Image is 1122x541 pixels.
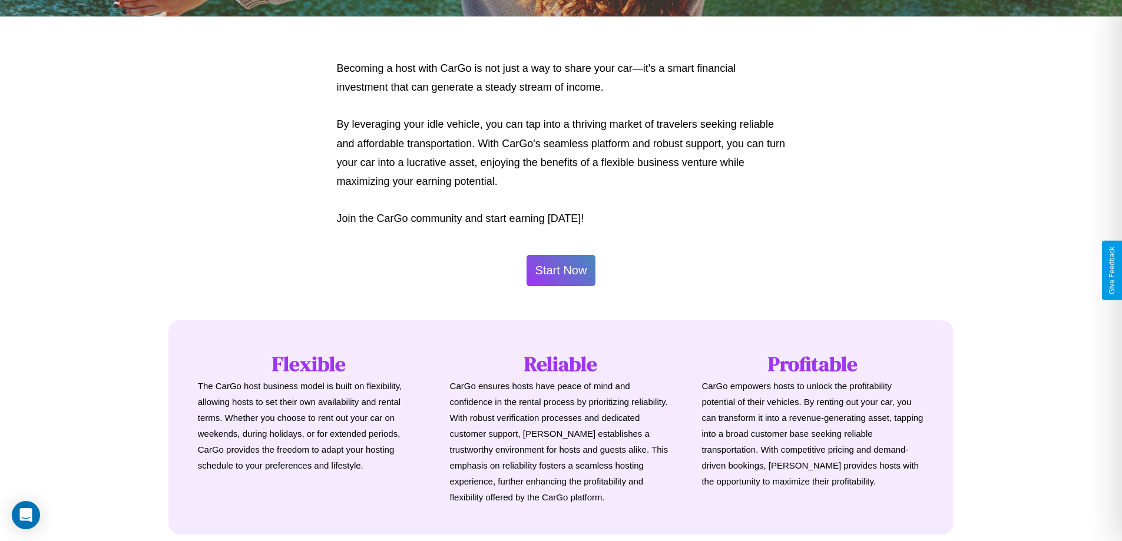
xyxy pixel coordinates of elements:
h1: Profitable [701,350,924,378]
p: By leveraging your idle vehicle, you can tap into a thriving market of travelers seeking reliable... [337,115,786,191]
p: CarGo ensures hosts have peace of mind and confidence in the rental process by prioritizing relia... [450,378,673,505]
p: The CarGo host business model is built on flexibility, allowing hosts to set their own availabili... [198,378,421,473]
p: Becoming a host with CarGo is not just a way to share your car—it's a smart financial investment ... [337,59,786,97]
p: CarGo empowers hosts to unlock the profitability potential of their vehicles. By renting out your... [701,378,924,489]
div: Give Feedback [1108,247,1116,294]
div: Open Intercom Messenger [12,501,40,529]
p: Join the CarGo community and start earning [DATE]! [337,209,786,228]
h1: Flexible [198,350,421,378]
button: Start Now [527,255,596,286]
h1: Reliable [450,350,673,378]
